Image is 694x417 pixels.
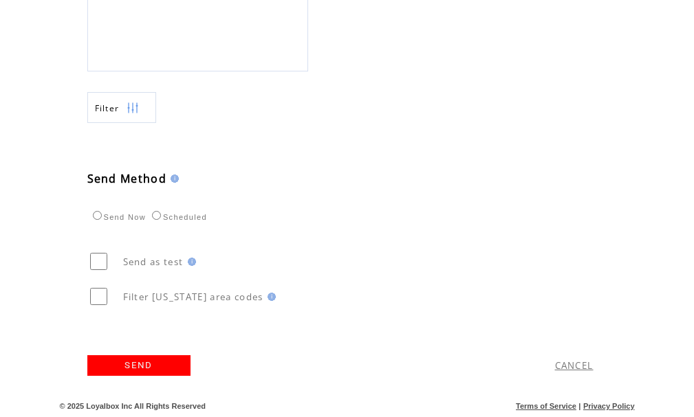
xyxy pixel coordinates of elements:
img: help.gif [184,258,196,266]
a: Privacy Policy [583,402,635,410]
a: CANCEL [555,359,594,372]
span: Send Method [87,171,167,186]
label: Send Now [89,213,146,221]
a: Filter [87,92,156,123]
img: help.gif [263,293,276,301]
span: Send as test [123,256,184,268]
img: help.gif [166,174,179,183]
a: SEND [87,355,191,376]
input: Scheduled [152,211,161,220]
span: © 2025 Loyalbox Inc All Rights Reserved [60,402,206,410]
a: Terms of Service [516,402,576,410]
span: | [578,402,581,410]
span: Filter [US_STATE] area codes [123,291,263,303]
img: filters.png [127,93,139,124]
input: Send Now [93,211,102,220]
span: Show filters [95,102,120,114]
label: Scheduled [149,213,207,221]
